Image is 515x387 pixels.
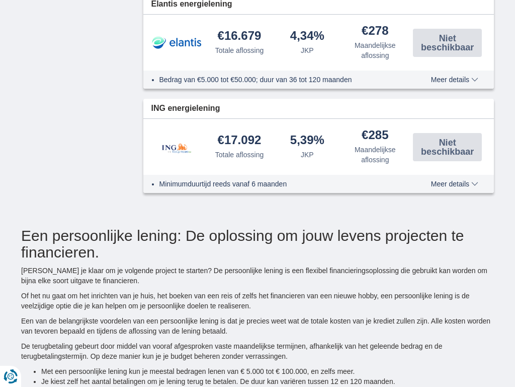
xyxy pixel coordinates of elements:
span: Meer details [431,180,478,187]
div: JKP [301,45,314,55]
span: ING energielening [151,103,220,114]
div: 5,39% [290,134,324,148]
p: Een van de belangrijkste voordelen van een persoonlijke lening is dat je precies weet wat de tota... [21,316,494,336]
div: 4,34% [290,30,324,43]
div: €278 [362,25,388,38]
div: Maandelijkse aflossing [345,40,405,60]
li: Met een persoonlijke lening kun je meestal bedragen lenen van € 5.000 tot € 100.000, en zelfs meer. [41,366,494,376]
h2: Een persoonlijke lening: De oplossing om jouw levens projecten te financieren. [21,227,494,261]
div: Totale aflossing [215,45,264,55]
li: Bedrag van €5.000 tot €50.000; duur van 36 tot 120 maanden [159,75,409,85]
span: Niet beschikbaar [416,34,479,52]
div: €285 [362,129,388,143]
p: De terugbetaling gebeurt door middel van vooraf afgesproken vaste maandelijkse termijnen, afhanke... [21,341,494,361]
img: product.pl.alt Elantis [151,30,202,55]
button: Meer details [423,76,486,84]
div: JKP [301,150,314,160]
li: Je kiest zelf het aantal betalingen om je lening terug te betalen. De duur kan variëren tussen 12... [41,376,494,386]
img: product.pl.alt ING [151,130,202,164]
span: Niet beschikbaar [416,138,479,156]
p: [PERSON_NAME] je klaar om je volgende project te starten? De persoonlijke lening is een flexibel ... [21,266,494,286]
div: €17.092 [218,134,262,148]
button: Niet beschikbaar [413,29,482,57]
div: Totale aflossing [215,150,264,160]
p: Of het nu gaat om het inrichten van je huis, het boeken van een reis of zelfs het financieren van... [21,291,494,311]
div: €16.679 [218,30,262,43]
li: Minimumduurtijd reeds vanaf 6 maanden [159,179,409,189]
span: Meer details [431,76,478,83]
div: Maandelijkse aflossing [345,145,405,165]
button: Niet beschikbaar [413,133,482,161]
button: Meer details [423,180,486,188]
